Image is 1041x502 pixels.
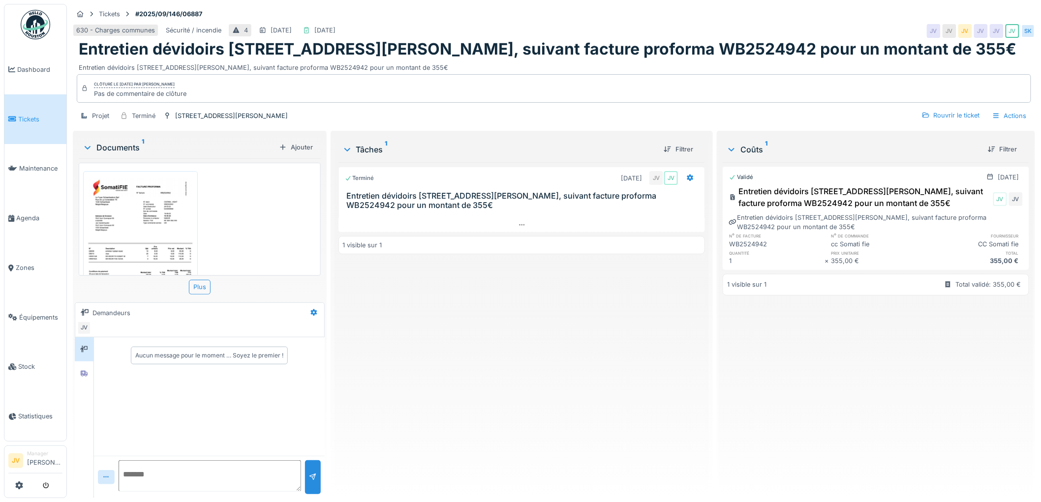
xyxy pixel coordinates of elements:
[244,26,248,35] div: 4
[18,115,62,124] span: Tickets
[729,239,825,249] div: WB2524942
[79,59,1029,72] div: Entretien dévidoirs [STREET_ADDRESS][PERSON_NAME], suivant facture proforma WB2524942 pour un mon...
[729,185,991,209] div: Entretien dévidoirs [STREET_ADDRESS][PERSON_NAME], suivant facture proforma WB2524942 pour un mon...
[727,144,980,155] div: Coûts
[765,144,767,155] sup: 1
[831,233,927,239] h6: n° de commande
[16,213,62,223] span: Agenda
[927,256,1023,266] div: 355,00 €
[729,173,753,181] div: Validé
[79,40,1017,59] h1: Entretien dévidoirs [STREET_ADDRESS][PERSON_NAME], suivant facture proforma WB2524942 pour un mon...
[27,450,62,457] div: Manager
[988,109,1031,123] div: Actions
[18,412,62,421] span: Statistiques
[4,144,66,194] a: Maintenance
[86,174,195,328] img: qssjoh6gf2mxxoqtl36f7jg5eg8w
[918,109,984,122] div: Rouvrir le ticket
[729,256,825,266] div: 1
[21,10,50,39] img: Badge_color-CXgf-gQk.svg
[131,9,206,19] strong: #2025/09/146/06887
[729,233,825,239] h6: n° de facture
[92,111,109,120] div: Projet
[1006,24,1019,38] div: JV
[998,173,1019,182] div: [DATE]
[621,174,642,183] div: [DATE]
[385,144,388,155] sup: 1
[956,280,1021,289] div: Total validé: 355,00 €
[727,280,766,289] div: 1 visible sur 1
[99,9,120,19] div: Tickets
[77,321,91,335] div: JV
[18,362,62,371] span: Stock
[1009,192,1023,206] div: JV
[660,143,697,156] div: Filtrer
[927,250,1023,256] h6: total
[831,239,927,249] div: cc Somati fie
[974,24,988,38] div: JV
[649,171,663,185] div: JV
[664,171,678,185] div: JV
[831,250,927,256] h6: prix unitaire
[984,143,1021,156] div: Filtrer
[142,142,144,153] sup: 1
[27,450,62,471] li: [PERSON_NAME]
[343,240,382,250] div: 1 visible sur 1
[132,111,155,120] div: Terminé
[135,351,283,360] div: Aucun message pour le moment … Soyez le premier !
[729,213,1023,232] div: Entretien dévidoirs [STREET_ADDRESS][PERSON_NAME], suivant facture proforma WB2524942 pour un mon...
[927,233,1023,239] h6: fournisseur
[76,26,155,35] div: 630 - Charges communes
[16,263,62,272] span: Zones
[8,453,23,468] li: JV
[4,94,66,144] a: Tickets
[825,256,831,266] div: ×
[831,256,927,266] div: 355,00 €
[342,144,656,155] div: Tâches
[958,24,972,38] div: JV
[94,89,186,98] div: Pas de commentaire de clôture
[314,26,336,35] div: [DATE]
[4,243,66,293] a: Zones
[92,308,130,318] div: Demandeurs
[4,193,66,243] a: Agenda
[993,192,1007,206] div: JV
[4,342,66,392] a: Stock
[347,191,701,210] h3: Entretien dévidoirs [STREET_ADDRESS][PERSON_NAME], suivant facture proforma WB2524942 pour un mon...
[1021,24,1035,38] div: SK
[19,164,62,173] span: Maintenance
[927,24,941,38] div: JV
[271,26,292,35] div: [DATE]
[275,141,317,154] div: Ajouter
[17,65,62,74] span: Dashboard
[345,174,374,182] div: Terminé
[175,111,288,120] div: [STREET_ADDRESS][PERSON_NAME]
[943,24,956,38] div: JV
[4,45,66,94] a: Dashboard
[83,142,275,153] div: Documents
[927,239,1023,249] div: CC Somati fie
[94,81,175,88] div: Clôturé le [DATE] par [PERSON_NAME]
[4,391,66,441] a: Statistiques
[8,450,62,473] a: JV Manager[PERSON_NAME]
[990,24,1004,38] div: JV
[729,250,825,256] h6: quantité
[19,313,62,322] span: Équipements
[166,26,221,35] div: Sécurité / incendie
[189,280,211,294] div: Plus
[4,293,66,342] a: Équipements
